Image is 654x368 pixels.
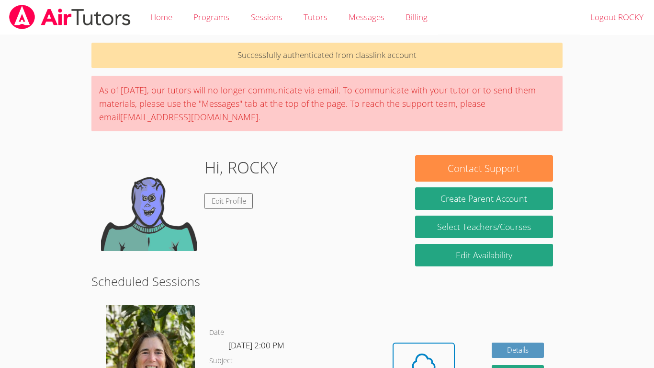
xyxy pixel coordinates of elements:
[204,193,253,209] a: Edit Profile
[91,272,563,290] h2: Scheduled Sessions
[204,155,278,180] h1: Hi, ROCKY
[209,327,224,339] dt: Date
[415,244,553,266] a: Edit Availability
[415,155,553,182] button: Contact Support
[349,11,384,23] span: Messages
[209,355,233,367] dt: Subject
[228,340,284,351] span: [DATE] 2:00 PM
[415,187,553,210] button: Create Parent Account
[91,43,563,68] p: Successfully authenticated from classlink account
[415,216,553,238] a: Select Teachers/Courses
[91,76,563,131] div: As of [DATE], our tutors will no longer communicate via email. To communicate with your tutor or ...
[492,343,544,358] a: Details
[8,5,132,29] img: airtutors_banner-c4298cdbf04f3fff15de1276eac7730deb9818008684d7c2e4769d2f7ddbe033.png
[101,155,197,251] img: default.png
